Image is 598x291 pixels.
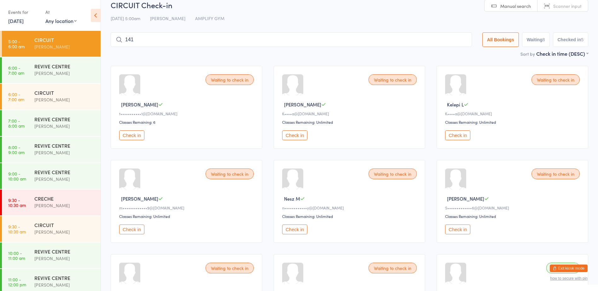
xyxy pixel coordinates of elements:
[2,243,101,268] a: 10:00 -11:00 amREVIVE CENTRE[PERSON_NAME]
[8,118,25,128] time: 7:00 - 8:00 am
[445,119,582,125] div: Classes Remaining: Unlimited
[8,197,26,208] time: 9:30 - 10:30 am
[34,89,95,96] div: CIRCUIT
[34,195,95,202] div: CRECHE
[531,74,580,85] div: Waiting to check in
[45,7,77,17] div: At
[119,225,144,234] button: Check in
[206,263,254,273] div: Waiting to check in
[8,145,25,155] time: 8:00 - 9:00 am
[8,277,26,287] time: 11:00 - 12:00 pm
[34,116,95,123] div: REVIVE CENTRE
[34,63,95,70] div: REVIVE CENTRE
[2,31,101,57] a: 5:00 -6:00 amCIRCUIT[PERSON_NAME]
[369,168,417,179] div: Waiting to check in
[2,84,101,110] a: 6:00 -7:00 amCIRCUIT[PERSON_NAME]
[34,202,95,209] div: [PERSON_NAME]
[34,142,95,149] div: REVIVE CENTRE
[445,225,470,234] button: Check in
[150,15,185,21] span: [PERSON_NAME]
[8,250,25,260] time: 10:00 - 11:00 am
[500,3,531,9] span: Manual search
[8,65,24,75] time: 6:00 - 7:00 am
[447,195,484,202] span: [PERSON_NAME]
[111,15,140,21] span: [DATE] 5:00am
[282,214,419,219] div: Classes Remaining: Unlimited
[2,216,101,242] a: 9:30 -10:30 amCIRCUIT[PERSON_NAME]
[581,37,583,42] div: 5
[445,130,470,140] button: Check in
[34,228,95,236] div: [PERSON_NAME]
[536,50,588,57] div: Check in time (DESC)
[34,36,95,43] div: CIRCUIT
[8,17,24,24] a: [DATE]
[121,101,158,108] span: [PERSON_NAME]
[2,110,101,136] a: 7:00 -8:00 amREVIVE CENTRE[PERSON_NAME]
[2,190,101,215] a: 9:30 -10:30 amCRECHE[PERSON_NAME]
[522,32,550,47] button: Waiting8
[543,37,545,42] div: 8
[119,119,256,125] div: Classes Remaining: 6
[520,51,535,57] label: Sort by
[369,74,417,85] div: Waiting to check in
[121,195,158,202] span: [PERSON_NAME]
[8,7,39,17] div: Events for
[8,92,24,102] time: 6:00 - 7:00 am
[119,214,256,219] div: Classes Remaining: Unlimited
[34,281,95,288] div: [PERSON_NAME]
[34,43,95,50] div: [PERSON_NAME]
[284,195,300,202] span: Nesz M
[119,205,256,210] div: m•••••••••••••9@[DOMAIN_NAME]
[34,248,95,255] div: REVIVE CENTRE
[284,101,321,108] span: [PERSON_NAME]
[45,17,77,24] div: Any location
[34,123,95,130] div: [PERSON_NAME]
[34,175,95,183] div: [PERSON_NAME]
[2,163,101,189] a: 9:00 -10:00 amREVIVE CENTRE[PERSON_NAME]
[550,265,588,272] button: Exit kiosk mode
[482,32,519,47] button: All Bookings
[34,96,95,103] div: [PERSON_NAME]
[2,137,101,163] a: 8:00 -9:00 amREVIVE CENTRE[PERSON_NAME]
[445,214,582,219] div: Classes Remaining: Unlimited
[34,274,95,281] div: REVIVE CENTRE
[8,224,26,234] time: 9:30 - 10:30 am
[282,205,419,210] div: n••••••••••••y@[DOMAIN_NAME]
[445,205,582,210] div: S•••••••••••••6@[DOMAIN_NAME]
[369,263,417,273] div: Waiting to check in
[206,168,254,179] div: Waiting to check in
[111,32,472,47] input: Search
[550,276,588,281] button: how to secure with pin
[34,255,95,262] div: [PERSON_NAME]
[206,74,254,85] div: Waiting to check in
[445,111,582,116] div: K••••a@[DOMAIN_NAME]
[282,225,307,234] button: Check in
[282,111,419,116] div: K••••a@[DOMAIN_NAME]
[531,168,580,179] div: Waiting to check in
[8,171,26,181] time: 9:00 - 10:00 am
[447,101,464,108] span: Kelepi L
[553,32,589,47] button: Checked in5
[119,111,256,116] div: t•••••••••••1@[DOMAIN_NAME]
[34,221,95,228] div: CIRCUIT
[8,39,25,49] time: 5:00 - 6:00 am
[553,3,582,9] span: Scanner input
[119,130,144,140] button: Check in
[34,149,95,156] div: [PERSON_NAME]
[282,130,307,140] button: Check in
[2,57,101,83] a: 6:00 -7:00 amREVIVE CENTRE[PERSON_NAME]
[546,263,580,273] div: Checked in
[195,15,224,21] span: AMPLIFY GYM
[34,168,95,175] div: REVIVE CENTRE
[282,119,419,125] div: Classes Remaining: Unlimited
[34,70,95,77] div: [PERSON_NAME]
